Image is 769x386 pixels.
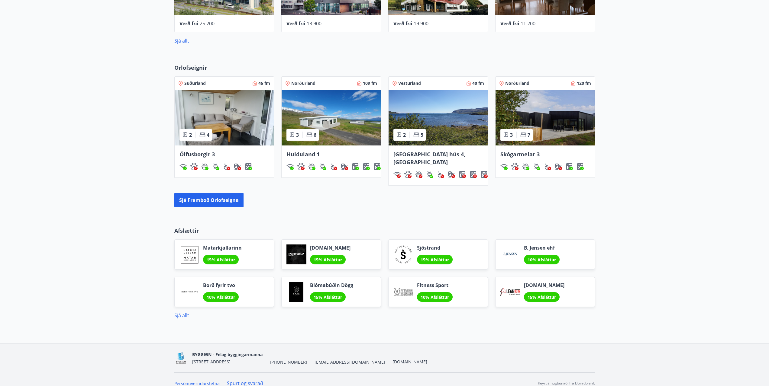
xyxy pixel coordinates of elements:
img: hddCLTAnxqFUMr1fxmbGG8zWilo2syolR0f9UjPn.svg [480,171,488,178]
span: Suðurland [184,80,206,86]
img: Dl16BY4EX9PAW649lg1C3oBuIaAsR6QVDQBO2cTm.svg [566,163,573,170]
span: 2 [403,132,406,138]
div: Heitur pottur [522,163,529,170]
span: 6 [314,132,316,138]
img: 8IYIKVZQyRlUC6HQIIUSdjpPGRncJsz2RzLgWvp4.svg [223,163,230,170]
span: 7 [528,132,530,138]
div: Hleðslustöð fyrir rafbíla [234,163,241,170]
span: 15% Afsláttur [207,257,235,263]
span: 2 [189,132,192,138]
div: Aðgengi fyrir hjólastól [330,163,337,170]
span: B. Jensen ehf [524,244,560,251]
span: Skógarmelar 3 [500,151,540,158]
div: Gæludýr [297,163,305,170]
span: [STREET_ADDRESS] [192,359,231,365]
a: Sjá allt [174,37,189,44]
span: Norðurland [505,80,529,86]
span: 109 fm [363,80,377,86]
span: Vesturland [398,80,421,86]
span: Orlofseignir [174,64,207,72]
img: hddCLTAnxqFUMr1fxmbGG8zWilo2syolR0f9UjPn.svg [373,163,381,170]
span: 15% Afsláttur [314,294,342,300]
div: Aðgengi fyrir hjólastól [544,163,551,170]
span: 19.900 [414,20,428,27]
span: 15% Afsláttur [314,257,342,263]
img: h89QDIuHlAdpqTriuIvuEWkTH976fOgBEOOeu1mi.svg [522,163,529,170]
div: Gæludýr [511,163,519,170]
img: h89QDIuHlAdpqTriuIvuEWkTH976fOgBEOOeu1mi.svg [415,171,422,178]
img: nH7E6Gw2rvWFb8XaSdRp44dhkQaj4PJkOoRYItBQ.svg [234,163,241,170]
span: Verð frá [500,20,519,27]
span: 10% Afsláttur [207,294,235,300]
img: 7hj2GulIrg6h11dFIpsIzg8Ak2vZaScVwTihwv8g.svg [363,163,370,170]
span: Blómabúðin Dögg [310,282,353,289]
span: 3 [296,132,299,138]
div: Hleðslustöð fyrir rafbíla [448,171,455,178]
span: [PHONE_NUMBER] [270,359,307,365]
img: HJRyFFsYp6qjeUYhR4dAD8CaCEsnIFYZ05miwXoh.svg [286,163,294,170]
img: Dl16BY4EX9PAW649lg1C3oBuIaAsR6QVDQBO2cTm.svg [459,171,466,178]
div: Þurrkari [373,163,381,170]
span: Borð fyrir tvo [203,282,239,289]
div: Uppþvottavél [363,163,370,170]
span: 3 [510,132,513,138]
div: Gasgrill [426,171,433,178]
div: Gasgrill [533,163,540,170]
img: pxcaIm5dSOV3FS4whs1soiYWTwFQvksT25a9J10C.svg [190,163,198,170]
span: 10% Afsláttur [421,294,449,300]
img: Dl16BY4EX9PAW649lg1C3oBuIaAsR6QVDQBO2cTm.svg [352,163,359,170]
img: 8IYIKVZQyRlUC6HQIIUSdjpPGRncJsz2RzLgWvp4.svg [330,163,337,170]
span: 15% Afsláttur [421,257,449,263]
p: Keyrt á hugbúnaði frá Dorado ehf. [538,381,595,386]
div: Þráðlaust net [393,171,401,178]
div: Heitur pottur [201,163,208,170]
span: 45 fm [258,80,270,86]
img: Paella dish [175,90,274,145]
span: Norðurland [291,80,315,86]
div: Heitur pottur [308,163,315,170]
div: Hleðslustöð fyrir rafbíla [555,163,562,170]
img: ZXjrS3QKesehq6nQAPjaRuRTI364z8ohTALB4wBr.svg [212,163,219,170]
div: Gæludýr [190,163,198,170]
span: Matarkjallarinn [203,244,242,251]
div: Þvottavél [459,171,466,178]
img: HJRyFFsYp6qjeUYhR4dAD8CaCEsnIFYZ05miwXoh.svg [179,163,187,170]
a: Sjá allt [174,312,189,319]
span: 11.200 [521,20,535,27]
div: Þráðlaust net [179,163,187,170]
p: Afslættir [174,227,595,234]
img: pxcaIm5dSOV3FS4whs1soiYWTwFQvksT25a9J10C.svg [297,163,305,170]
span: Verð frá [286,20,305,27]
span: Verð frá [393,20,412,27]
img: h89QDIuHlAdpqTriuIvuEWkTH976fOgBEOOeu1mi.svg [201,163,208,170]
div: Aðgengi fyrir hjólastól [223,163,230,170]
img: 7hj2GulIrg6h11dFIpsIzg8Ak2vZaScVwTihwv8g.svg [470,171,477,178]
div: Uppþvottavél [245,163,252,170]
img: 8IYIKVZQyRlUC6HQIIUSdjpPGRncJsz2RzLgWvp4.svg [437,171,444,178]
span: [DOMAIN_NAME] [310,244,351,251]
span: 120 fm [577,80,591,86]
span: [DOMAIN_NAME] [524,282,564,289]
div: Uppþvottavél [470,171,477,178]
span: [GEOGRAPHIC_DATA] hús 4, [GEOGRAPHIC_DATA] [393,151,465,166]
div: Gasgrill [319,163,326,170]
div: Gasgrill [212,163,219,170]
span: 4 [207,132,209,138]
img: Paella dish [282,90,381,145]
img: pxcaIm5dSOV3FS4whs1soiYWTwFQvksT25a9J10C.svg [404,171,412,178]
div: Þvottavél [566,163,573,170]
a: [DOMAIN_NAME] [393,359,427,365]
img: Paella dish [496,90,595,145]
div: Hleðslustöð fyrir rafbíla [341,163,348,170]
img: nH7E6Gw2rvWFb8XaSdRp44dhkQaj4PJkOoRYItBQ.svg [448,171,455,178]
span: 5 [421,132,423,138]
span: Fitness Sport [417,282,453,289]
img: 7hj2GulIrg6h11dFIpsIzg8Ak2vZaScVwTihwv8g.svg [577,163,584,170]
span: 25.200 [200,20,215,27]
img: 8IYIKVZQyRlUC6HQIIUSdjpPGRncJsz2RzLgWvp4.svg [544,163,551,170]
img: Paella dish [389,90,488,145]
img: nH7E6Gw2rvWFb8XaSdRp44dhkQaj4PJkOoRYItBQ.svg [555,163,562,170]
img: HJRyFFsYp6qjeUYhR4dAD8CaCEsnIFYZ05miwXoh.svg [393,171,401,178]
img: ZXjrS3QKesehq6nQAPjaRuRTI364z8ohTALB4wBr.svg [533,163,540,170]
span: 40 fm [472,80,484,86]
